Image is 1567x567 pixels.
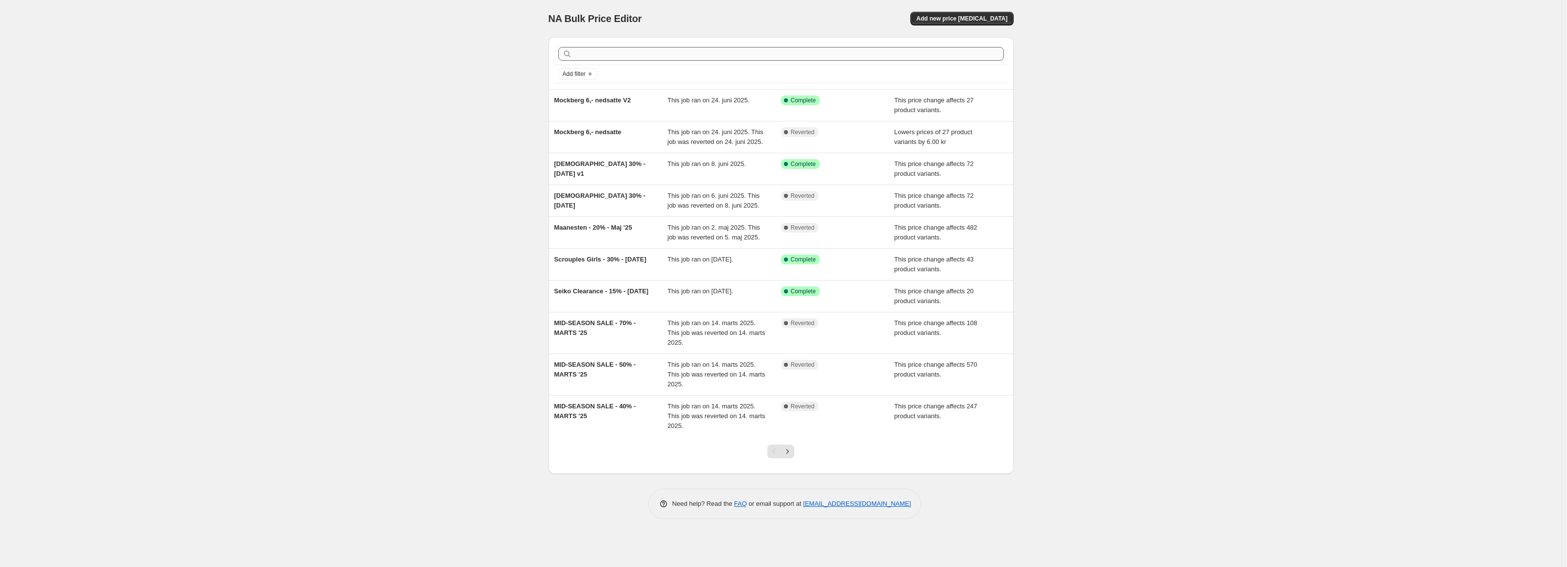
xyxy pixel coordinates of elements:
[672,500,735,507] span: Need help? Read the
[791,402,815,410] span: Reverted
[894,256,973,273] span: This price change affects 43 product variants.
[667,402,765,429] span: This job ran on 14. marts 2025. This job was reverted on 14. marts 2025.
[791,287,816,295] span: Complete
[554,402,636,420] span: MID-SEASON SALE - 40% - MARTS '25
[667,192,760,209] span: This job ran on 6. juni 2025. This job was reverted on 8. juni 2025.
[894,361,977,378] span: This price change affects 570 product variants.
[767,445,794,458] nav: Pagination
[554,128,621,136] span: Mockberg 6,- nedsatte
[803,500,911,507] a: [EMAIL_ADDRESS][DOMAIN_NAME]
[791,319,815,327] span: Reverted
[734,500,747,507] a: FAQ
[894,319,977,336] span: This price change affects 108 product variants.
[791,224,815,232] span: Reverted
[667,160,746,167] span: This job ran on 8. juni 2025.
[791,96,816,104] span: Complete
[554,192,646,209] span: [DEMOGRAPHIC_DATA] 30% - [DATE]
[563,70,586,78] span: Add filter
[667,128,763,145] span: This job ran on 24. juni 2025. This job was reverted on 24. juni 2025.
[554,319,636,336] span: MID-SEASON SALE - 70% - MARTS '25
[894,192,973,209] span: This price change affects 72 product variants.
[554,224,632,231] span: Maanesten - 20% - Maj '25
[894,128,973,145] span: Lowers prices of 27 product variants by 6.00 kr
[548,13,642,24] span: NA Bulk Price Editor
[791,160,816,168] span: Complete
[667,361,765,388] span: This job ran on 14. marts 2025. This job was reverted on 14. marts 2025.
[791,192,815,200] span: Reverted
[894,96,973,114] span: This price change affects 27 product variants.
[554,96,631,104] span: Mockberg 6,- nedsatte V2
[894,224,977,241] span: This price change affects 482 product variants.
[791,361,815,369] span: Reverted
[791,128,815,136] span: Reverted
[667,96,750,104] span: This job ran on 24. juni 2025.
[667,224,760,241] span: This job ran on 2. maj 2025. This job was reverted on 5. maj 2025.
[554,287,649,295] span: Seiko Clearance - 15% - [DATE]
[667,256,733,263] span: This job ran on [DATE].
[558,68,597,80] button: Add filter
[554,256,646,263] span: Scrouples Girls - 30% - [DATE]
[554,160,646,177] span: [DEMOGRAPHIC_DATA] 30% - [DATE] v1
[747,500,803,507] span: or email support at
[781,445,794,458] button: Next
[910,12,1013,25] button: Add new price [MEDICAL_DATA]
[894,160,973,177] span: This price change affects 72 product variants.
[667,287,733,295] span: This job ran on [DATE].
[554,361,636,378] span: MID-SEASON SALE - 50% - MARTS '25
[916,15,1007,23] span: Add new price [MEDICAL_DATA]
[894,287,973,305] span: This price change affects 20 product variants.
[894,402,977,420] span: This price change affects 247 product variants.
[791,256,816,263] span: Complete
[667,319,765,346] span: This job ran on 14. marts 2025. This job was reverted on 14. marts 2025.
